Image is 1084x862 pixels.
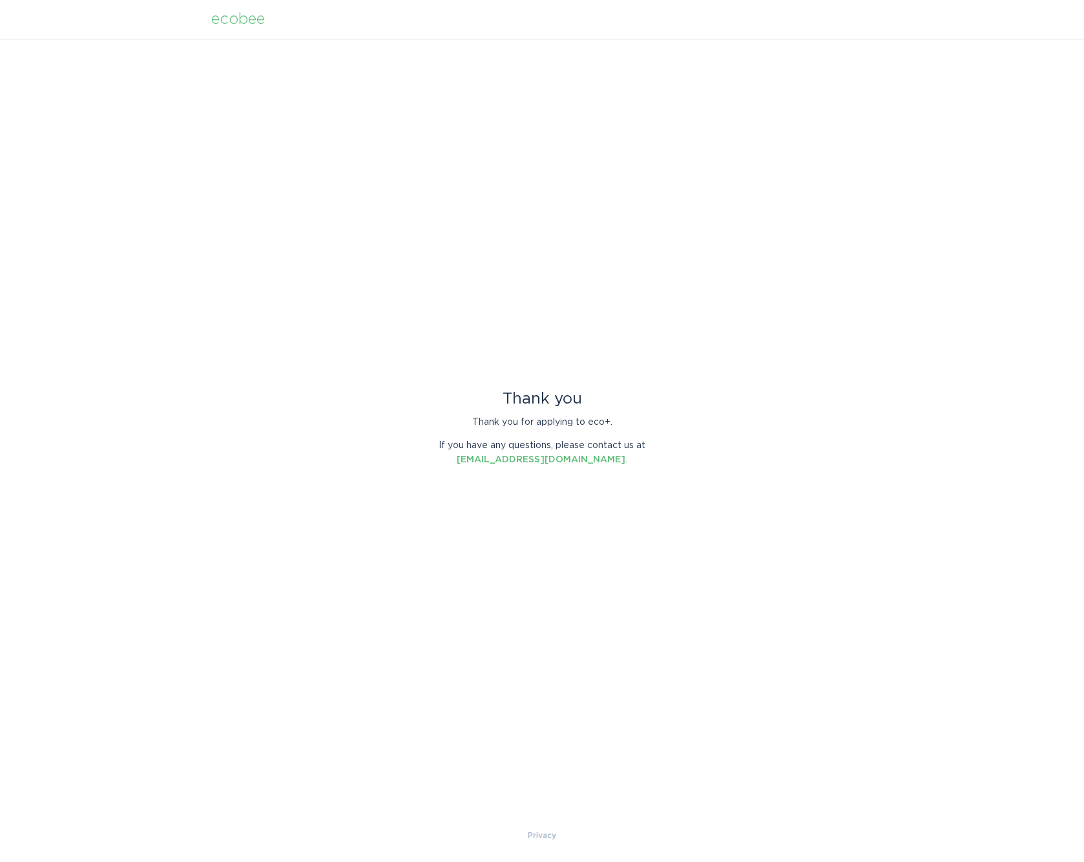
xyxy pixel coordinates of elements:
[528,828,556,843] a: Privacy Policy & Terms of Use
[429,438,655,467] p: If you have any questions, please contact us at .
[457,455,625,464] a: [EMAIL_ADDRESS][DOMAIN_NAME]
[429,415,655,429] p: Thank you for applying to eco+.
[211,12,265,26] div: ecobee
[429,392,655,406] div: Thank you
